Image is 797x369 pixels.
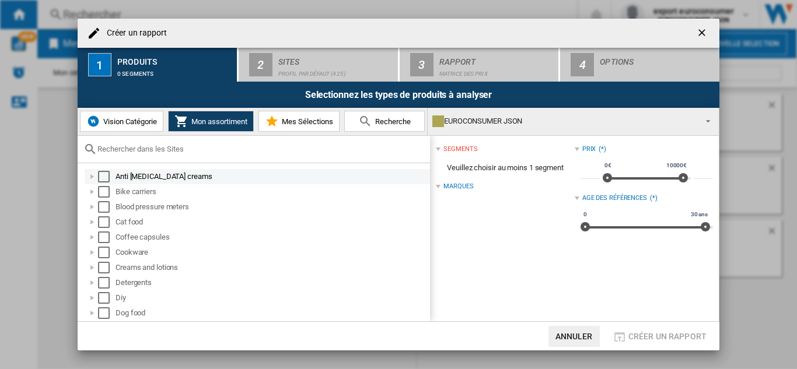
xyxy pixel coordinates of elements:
div: 3 [410,53,434,76]
button: 3 Rapport Matrice des prix [400,48,560,82]
md-checkbox: Select [98,292,116,304]
div: 4 [571,53,594,76]
span: Vision Catégorie [100,117,157,126]
div: Sites [278,52,393,65]
ng-md-icon: getI18NText('BUTTONS.CLOSE_DIALOG') [696,27,710,41]
md-checkbox: Select [98,247,116,258]
div: Coffee capsules [116,231,428,243]
div: Age des références [582,194,647,203]
div: Anti [MEDICAL_DATA] creams [116,171,428,182]
button: Mes Sélections [258,111,340,132]
md-checkbox: Select [98,201,116,213]
div: Matrice des prix [439,65,554,77]
button: Annuler [548,326,600,347]
div: Cat food [116,216,428,228]
span: 0€ [603,161,613,170]
h4: Créer un rapport [101,27,167,39]
md-checkbox: Select [98,231,116,243]
button: 2 Sites Profil par défaut (425) [239,48,399,82]
span: 30 ans [689,210,709,219]
div: 1 [88,53,111,76]
span: Veuillez choisir au moins 1 segment [436,157,574,179]
div: Marques [443,182,473,191]
div: Produits [117,52,232,65]
div: 2 [249,53,272,76]
div: Rapport [439,52,554,65]
md-checkbox: Select [98,277,116,289]
span: Recherche [372,117,411,126]
div: Profil par défaut (425) [278,65,393,77]
span: Mes Sélections [279,117,333,126]
div: segments [443,145,477,154]
button: getI18NText('BUTTONS.CLOSE_DIALOG') [691,22,715,45]
button: 4 Options [560,48,719,82]
button: 1 Produits 0 segments [78,48,238,82]
div: Creams and lotions [116,262,428,273]
span: Créer un rapport [628,332,707,341]
div: Selectionnez les types de produits à analyser [78,82,719,108]
span: Mon assortiment [188,117,247,126]
button: Vision Catégorie [80,111,163,132]
md-checkbox: Select [98,186,116,198]
input: Rechercher dans les Sites [97,145,424,153]
div: EUROCONSUMER JSON [432,113,695,129]
button: Mon assortiment [168,111,254,132]
div: Prix [582,145,596,154]
div: Diy [116,292,428,304]
button: Créer un rapport [609,326,710,347]
div: Detergents [116,277,428,289]
md-checkbox: Select [98,307,116,319]
md-checkbox: Select [98,171,116,182]
img: wiser-icon-blue.png [86,114,100,128]
md-checkbox: Select [98,262,116,273]
div: Cookware [116,247,428,258]
div: 0 segments [117,65,232,77]
div: Options [600,52,715,65]
div: Dog food [116,307,428,319]
button: Recherche [344,111,425,132]
span: 0 [582,210,589,219]
div: Blood pressure meters [116,201,428,213]
div: Bike carriers [116,186,428,198]
md-checkbox: Select [98,216,116,228]
span: 10000€ [665,161,688,170]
